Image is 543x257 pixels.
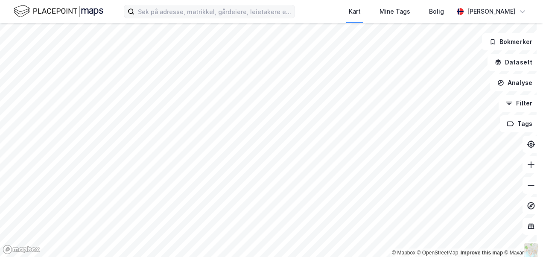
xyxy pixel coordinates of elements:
[349,6,361,17] div: Kart
[467,6,516,17] div: [PERSON_NAME]
[14,4,103,19] img: logo.f888ab2527a4732fd821a326f86c7f29.svg
[380,6,410,17] div: Mine Tags
[500,216,543,257] iframe: Chat Widget
[429,6,444,17] div: Bolig
[134,5,295,18] input: Søk på adresse, matrikkel, gårdeiere, leietakere eller personer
